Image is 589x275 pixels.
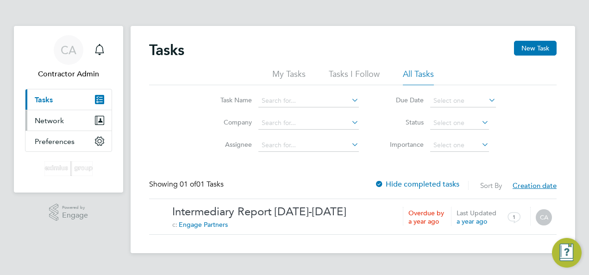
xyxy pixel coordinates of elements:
span: Network [35,116,64,125]
label: Due Date [382,96,424,104]
a: Powered byEngage [49,204,88,221]
button: Engage Resource Center [552,238,582,268]
span: Powered by [62,204,88,212]
label: Importance [382,140,424,149]
li: My Tasks [272,69,306,85]
label: Status [382,118,424,126]
span: Engage [62,212,88,219]
nav: Main navigation [14,26,123,193]
button: New Task [514,41,557,56]
input: Search for... [258,117,359,130]
a: Tasks [25,89,112,110]
span: c: [172,220,177,229]
input: Search for... [258,94,359,107]
span: Tasks [35,95,53,104]
span: CA [61,44,76,56]
span: 01 Tasks [180,180,224,189]
li: All Tasks [403,69,434,85]
label: Task Name [210,96,252,104]
input: Search for... [258,139,359,152]
input: Select one [430,117,489,130]
h2: Tasks [149,41,184,59]
span: CA [536,209,552,225]
li: Tasks I Follow [329,69,380,85]
span: Contractor Admin [25,69,112,80]
span: 1 [503,208,525,226]
button: Preferences [25,131,112,151]
span: Preferences [35,137,75,146]
label: Hide completed tasks [375,180,459,189]
span: a year ago [457,217,487,225]
button: Network [25,110,112,131]
label: Sort By [480,181,502,190]
label: Overdue by [408,209,444,217]
a: Intermediary Report [DATE]-[DATE] [172,205,552,219]
label: Last Updated [457,209,501,217]
span: a year ago [408,217,439,225]
span: 01 of [180,180,196,189]
span: Engage Partners [179,220,228,229]
label: Assignee [210,140,252,149]
div: Showing [149,180,226,189]
a: Go to home page [25,161,112,176]
input: Select one [430,94,496,107]
label: Company [210,118,252,126]
img: eximius-logo-retina.png [44,161,93,176]
input: Select one [430,139,489,152]
a: CAContractor Admin [25,35,112,80]
span: Creation date [513,181,557,190]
